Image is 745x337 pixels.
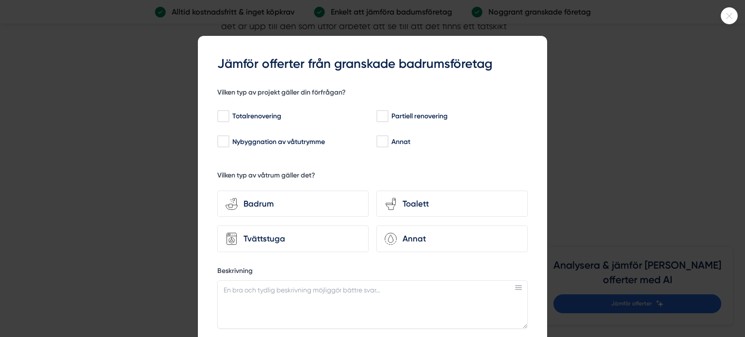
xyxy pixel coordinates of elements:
[376,137,388,146] input: Annat
[217,112,228,121] input: Totalrenovering
[217,55,528,73] h3: Jämför offerter från granskade badrumsföretag
[217,266,528,278] label: Beskrivning
[217,171,315,183] h5: Vilken typ av våtrum gäller det?
[217,137,228,146] input: Nybyggnation av våtutrymme
[217,88,346,100] h5: Vilken typ av projekt gäller din förfrågan?
[376,112,388,121] input: Partiell renovering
